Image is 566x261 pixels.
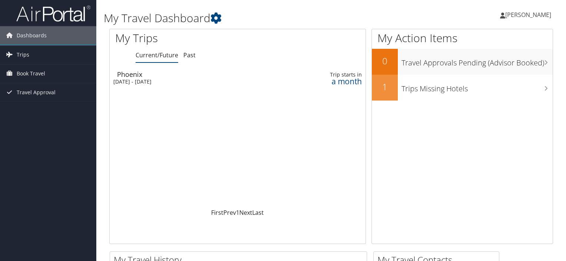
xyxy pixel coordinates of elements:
h2: 1 [372,81,398,93]
img: airportal-logo.png [16,5,90,22]
h2: 0 [372,55,398,67]
a: 1Trips Missing Hotels [372,75,553,101]
a: Prev [223,209,236,217]
h3: Travel Approvals Pending (Advisor Booked) [402,54,553,68]
a: Last [252,209,264,217]
h1: My Travel Dashboard [104,10,407,26]
div: [DATE] - [DATE] [113,78,277,85]
h1: My Action Items [372,30,553,46]
a: First [211,209,223,217]
h1: My Trips [115,30,253,46]
span: [PERSON_NAME] [505,11,551,19]
div: Phoenix [117,71,281,78]
div: a month [307,78,362,85]
div: Trip starts in [307,71,362,78]
span: Book Travel [17,64,45,83]
a: 0Travel Approvals Pending (Advisor Booked) [372,49,553,75]
a: [PERSON_NAME] [500,4,559,26]
a: Next [239,209,252,217]
span: Dashboards [17,26,47,45]
a: 1 [236,209,239,217]
h3: Trips Missing Hotels [402,80,553,94]
a: Past [183,51,196,59]
span: Travel Approval [17,83,56,102]
a: Current/Future [136,51,178,59]
span: Trips [17,45,29,64]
